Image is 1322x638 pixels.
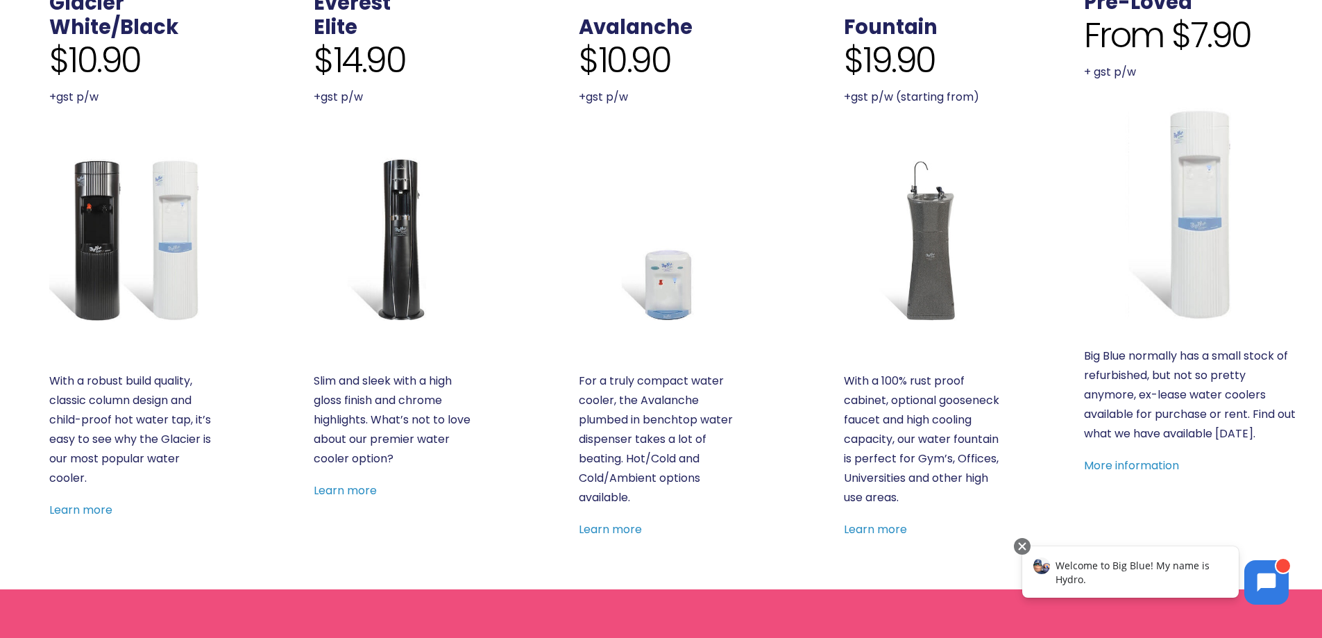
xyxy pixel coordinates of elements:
p: For a truly compact water cooler, the Avalanche plumbed in benchtop water dispenser takes a lot o... [579,371,743,507]
a: Learn more [579,521,642,537]
p: Big Blue normally has a small stock of refurbished, but not so pretty anymore, ex-lease water coo... [1084,346,1298,444]
a: Refurbished [1084,107,1298,321]
p: With a 100% rust proof cabinet, optional gooseneck faucet and high cooling capacity, our water fo... [844,371,1008,507]
a: White/Black [49,13,178,41]
a: Learn more [314,482,377,498]
a: Fountain [844,157,1008,321]
span: $10.90 [49,40,141,81]
a: Glacier White or Black [49,157,214,321]
a: Elite [314,13,357,41]
p: +gst p/w [49,87,214,107]
p: +gst p/w (starting from) [844,87,1008,107]
a: Learn more [49,502,112,518]
p: With a robust build quality, classic column design and child-proof hot water tap, it’s easy to se... [49,371,214,488]
a: Avalanche [579,157,743,321]
p: +gst p/w [314,87,478,107]
p: Slim and sleek with a high gloss finish and chrome highlights. What’s not to love about our premi... [314,371,478,469]
a: Fountain [844,13,938,41]
span: $14.90 [314,40,405,81]
p: +gst p/w [579,87,743,107]
a: Everest Elite [314,157,478,321]
p: + gst p/w [1084,62,1298,82]
span: From $7.90 [1084,15,1251,56]
a: Learn more [844,521,907,537]
a: Avalanche [579,13,693,41]
span: $19.90 [844,40,935,81]
iframe: Chatbot [1008,535,1303,619]
span: $10.90 [579,40,670,81]
a: More information [1084,457,1179,473]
